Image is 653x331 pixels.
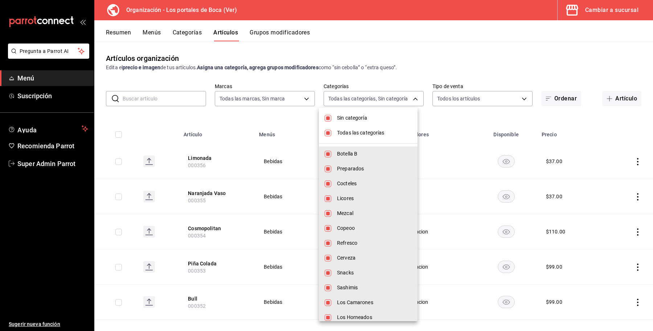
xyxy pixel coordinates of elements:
[337,165,412,173] span: Preparados
[337,239,412,247] span: Refresco
[337,180,412,187] span: Cocteles
[337,269,412,277] span: Snacks
[337,284,412,291] span: Sashimis
[337,224,412,232] span: Copeoo
[337,254,412,262] span: Cerveza
[337,210,412,217] span: Mezcal
[337,114,412,122] span: Sin categoría
[337,150,412,158] span: Botella B
[337,129,412,137] span: Todas las categorías
[337,299,412,306] span: Los Camarones
[337,195,412,202] span: Licores
[337,314,412,321] span: Los Horneados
